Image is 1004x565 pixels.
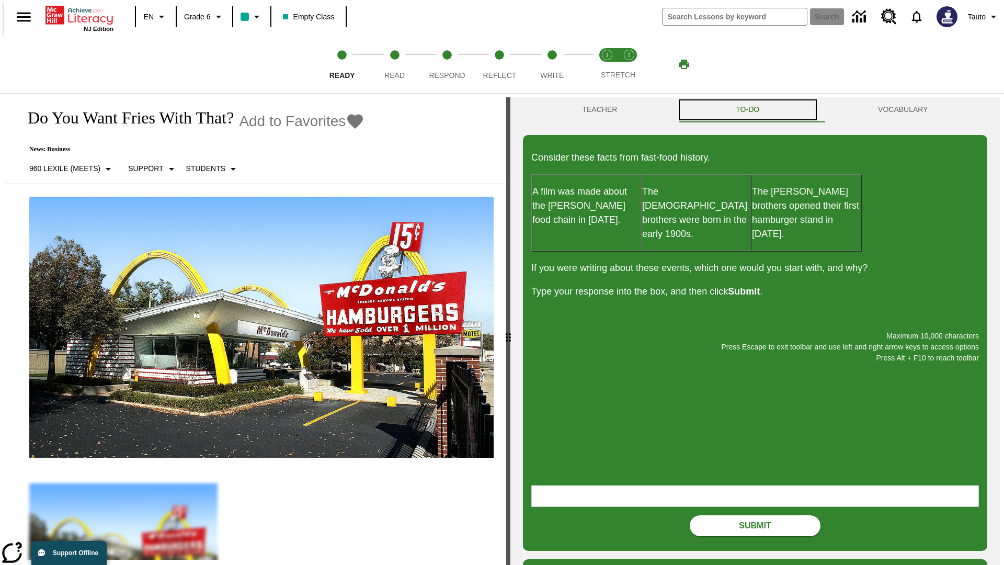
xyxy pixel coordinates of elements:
[522,36,583,93] button: Write step 5 of 5
[663,8,807,25] input: search field
[417,36,477,93] button: Respond step 3 of 5
[180,7,229,26] button: Grade: Grade 6, Select a grade
[182,160,244,178] button: Select Student
[84,26,113,32] span: NJ Edition
[523,97,677,122] button: Teacher
[642,185,751,241] p: The [DEMOGRAPHIC_DATA] brothers were born in the early 1900s.
[25,160,119,178] button: Select Lexile, 960 Lexile (Meets)
[4,97,506,560] div: reading
[752,185,861,241] p: The [PERSON_NAME] brothers opened their first hamburger stand in [DATE].
[728,286,760,297] strong: Submit
[690,515,820,536] button: Submit
[483,71,517,80] span: Reflect
[667,55,701,74] button: Print
[4,8,153,18] body: Maximum 10,000 characters Press Escape to exit toolbar and use left and right arrow keys to acces...
[937,6,957,27] img: Avatar
[964,7,1004,26] button: Profile/Settings
[186,163,225,174] p: Students
[903,3,930,30] a: Notifications
[614,36,644,93] button: Stretch Respond step 2 of 2
[601,71,635,79] span: STRETCH
[930,3,964,30] button: Select a new avatar
[239,113,346,130] span: Add to Favorites
[592,36,622,93] button: Stretch Read step 1 of 2
[510,97,1000,565] div: activity
[364,36,425,93] button: Read step 2 of 5
[29,197,494,458] img: One of the first McDonald's stores, with the iconic red sign and golden arches.
[469,36,530,93] button: Reflect step 4 of 5
[283,12,335,22] span: Empty Class
[17,145,364,153] p: News: Business
[627,52,630,58] text: 2
[540,71,564,80] span: Write
[329,71,355,80] span: Ready
[531,261,979,275] p: If you were writing about these events, which one would you start with, and why?
[677,97,819,122] button: TO-DO
[139,7,173,26] button: Language: EN, Select a language
[846,3,875,31] a: Data Center
[506,97,510,565] div: Press Enter or Spacebar and then press right and left arrow keys to move the slider
[819,97,987,122] button: VOCABULARY
[184,12,211,22] span: Grade 6
[128,163,163,174] p: Support
[532,185,641,227] p: A film was made about the [PERSON_NAME] food chain in [DATE].
[236,7,267,26] button: Class color is teal. Change class color
[429,71,465,80] span: Respond
[29,163,100,174] p: 960 Lexile (Meets)
[45,4,113,32] div: Home
[239,112,364,130] button: Add to Favorites - Do You Want Fries With That?
[606,52,608,58] text: 1
[968,12,986,22] span: Tauto
[144,12,154,22] span: EN
[531,285,979,299] p: Type your response into the box, and then click .
[384,71,405,80] span: Read
[523,97,987,122] div: Instructional Panel Tabs
[531,353,979,364] p: Press Alt + F10 to reach toolbar
[53,549,98,557] span: Support Offline
[124,160,181,178] button: Scaffolds, Support
[8,2,39,32] button: Open side menu
[312,36,372,93] button: Ready step 1 of 5
[875,3,903,31] a: Resource Center, Will open in new tab
[531,331,979,342] p: Maximum 10,000 characters
[31,541,107,565] button: Support Offline
[17,108,234,128] h1: Do You Want Fries With That?
[531,342,979,353] p: Press Escape to exit toolbar and use left and right arrow keys to access options
[531,151,979,165] p: Consider these facts from fast-food history.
